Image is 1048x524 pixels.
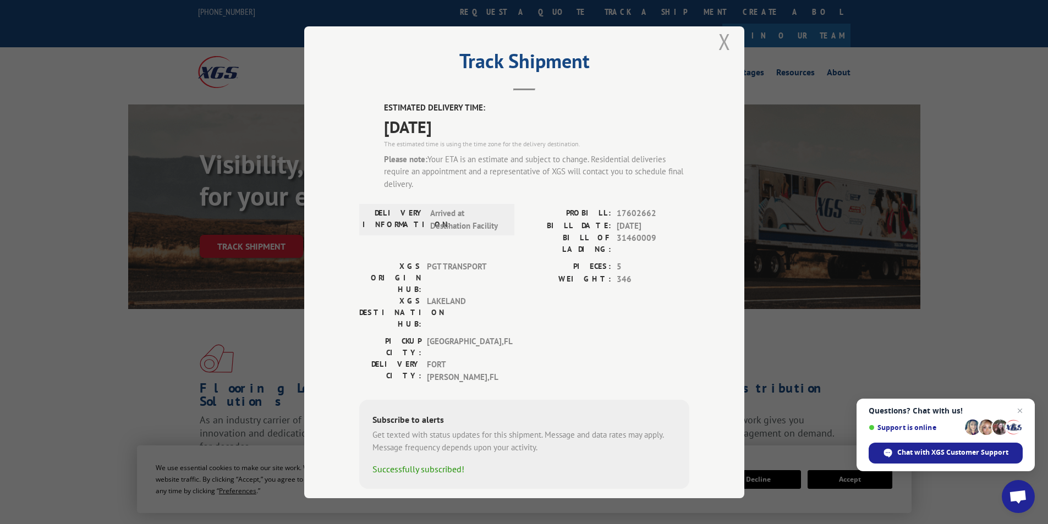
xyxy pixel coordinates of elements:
[372,462,676,476] div: Successfully subscribed!
[427,358,501,383] span: FORT [PERSON_NAME] , FL
[427,295,501,330] span: LAKELAND
[617,232,689,255] span: 31460009
[617,219,689,232] span: [DATE]
[359,261,421,295] label: XGS ORIGIN HUB:
[617,273,689,285] span: 346
[384,153,689,190] div: Your ETA is an estimate and subject to change. Residential deliveries require an appointment and ...
[384,153,427,164] strong: Please note:
[427,261,501,295] span: PGT TRANSPORT
[524,232,611,255] label: BILL OF LADING:
[372,413,676,429] div: Subscribe to alerts
[524,207,611,220] label: PROBILL:
[359,53,689,74] h2: Track Shipment
[718,27,731,56] button: Close modal
[430,207,504,232] span: Arrived at Destination Facility
[897,448,1008,457] span: Chat with XGS Customer Support
[359,335,421,358] label: PICKUP CITY:
[1002,480,1035,513] div: Open chat
[363,207,425,232] label: DELIVERY INFORMATION:
[359,358,421,383] label: DELIVERY CITY:
[617,207,689,220] span: 17602662
[384,102,689,114] label: ESTIMATED DELIVERY TIME:
[524,219,611,232] label: BILL DATE:
[869,443,1023,464] div: Chat with XGS Customer Support
[524,261,611,273] label: PIECES:
[427,335,501,358] span: [GEOGRAPHIC_DATA] , FL
[524,273,611,285] label: WEIGHT:
[617,261,689,273] span: 5
[384,139,689,148] div: The estimated time is using the time zone for the delivery destination.
[372,429,676,454] div: Get texted with status updates for this shipment. Message and data rates may apply. Message frequ...
[384,114,689,139] span: [DATE]
[869,406,1023,415] span: Questions? Chat with us!
[869,423,961,432] span: Support is online
[1013,404,1027,417] span: Close chat
[359,295,421,330] label: XGS DESTINATION HUB:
